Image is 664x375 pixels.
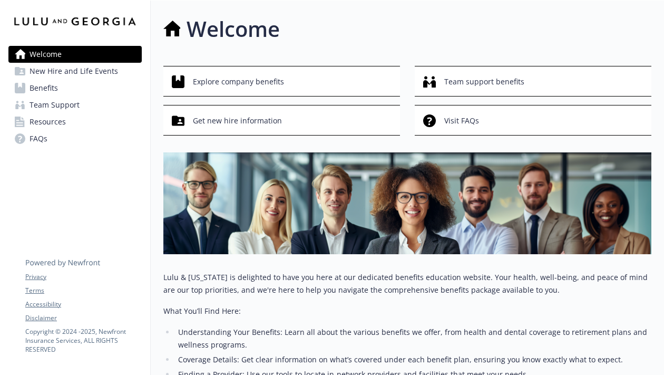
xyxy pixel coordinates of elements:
[193,111,282,131] span: Get new hire information
[187,13,280,45] h1: Welcome
[163,105,400,136] button: Get new hire information
[444,111,479,131] span: Visit FAQs
[163,305,651,318] p: What You’ll Find Here:
[8,80,142,97] a: Benefits
[30,63,118,80] span: New Hire and Life Events
[163,271,651,296] p: Lulu & [US_STATE] is delighted to have you here at our dedicated benefits education website. Your...
[415,105,651,136] button: Visit FAQs
[25,300,141,309] a: Accessibility
[30,130,47,147] span: FAQs
[30,97,80,113] span: Team Support
[193,72,284,92] span: Explore company benefits
[175,353,651,366] li: Coverage Details: Get clear information on what’s covered under each benefit plan, ensuring you k...
[30,46,62,63] span: Welcome
[25,286,141,295] a: Terms
[8,130,142,147] a: FAQs
[415,66,651,97] button: Team support benefits
[8,97,142,113] a: Team Support
[444,72,524,92] span: Team support benefits
[8,63,142,80] a: New Hire and Life Events
[25,313,141,323] a: Disclaimer
[175,326,651,351] li: Understanding Your Benefits: Learn all about the various benefits we offer, from health and denta...
[8,113,142,130] a: Resources
[25,327,141,354] p: Copyright © 2024 - 2025 , Newfront Insurance Services, ALL RIGHTS RESERVED
[30,113,66,130] span: Resources
[8,46,142,63] a: Welcome
[163,66,400,97] button: Explore company benefits
[163,152,651,254] img: overview page banner
[30,80,58,97] span: Benefits
[25,272,141,282] a: Privacy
